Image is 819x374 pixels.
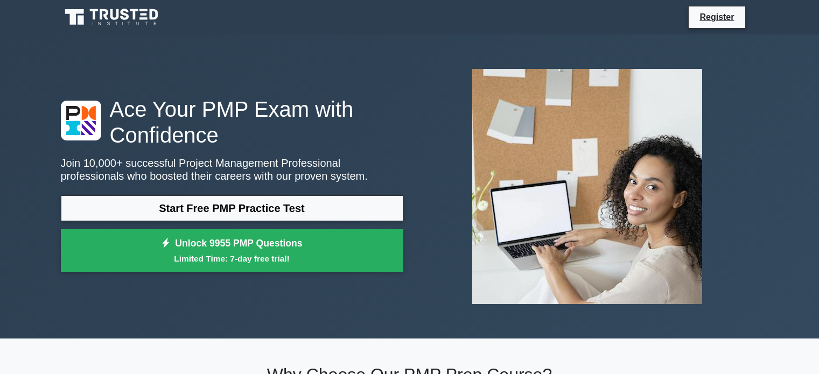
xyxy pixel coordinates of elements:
[61,96,403,148] h1: Ace Your PMP Exam with Confidence
[61,157,403,182] p: Join 10,000+ successful Project Management Professional professionals who boosted their careers w...
[693,10,740,24] a: Register
[61,229,403,272] a: Unlock 9955 PMP QuestionsLimited Time: 7-day free trial!
[74,252,390,265] small: Limited Time: 7-day free trial!
[61,195,403,221] a: Start Free PMP Practice Test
